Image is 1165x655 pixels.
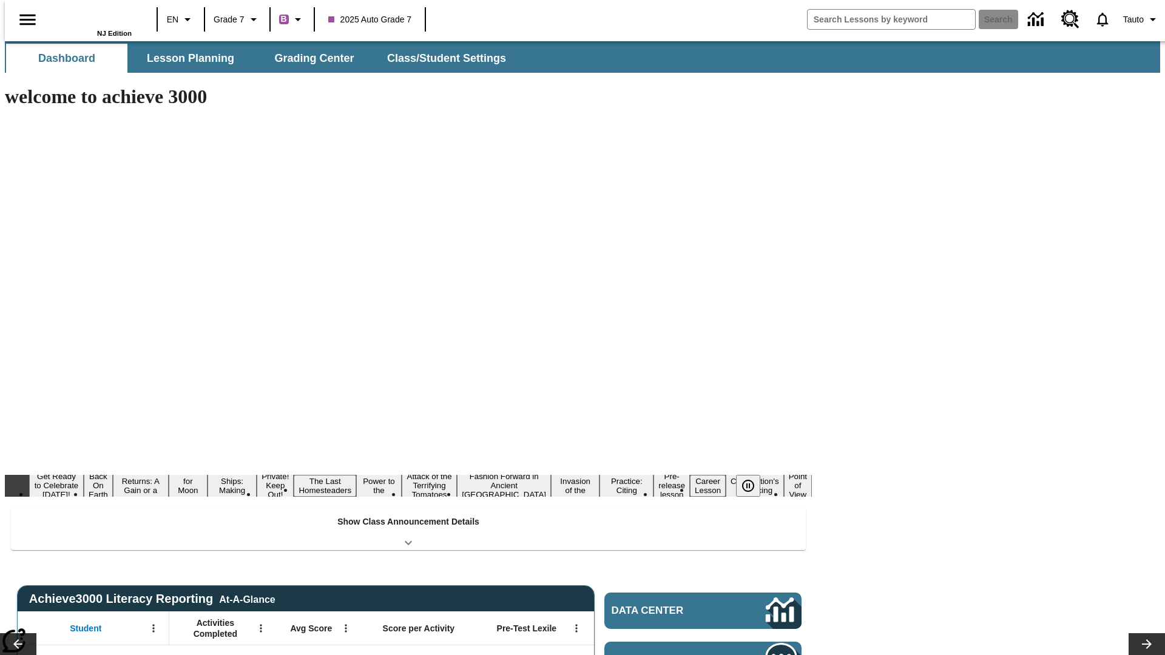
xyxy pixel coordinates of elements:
button: Grading Center [254,44,375,73]
span: Avg Score [290,623,332,634]
button: Slide 2 Back On Earth [84,470,113,501]
button: Class/Student Settings [377,44,516,73]
a: Data Center [604,593,802,629]
button: Open side menu [10,2,46,38]
div: At-A-Glance [219,592,275,605]
h1: welcome to achieve 3000 [5,86,812,108]
button: Open Menu [252,619,270,637]
button: Grade: Grade 7, Select a grade [209,8,266,30]
a: Home [53,5,132,30]
div: SubNavbar [5,41,1160,73]
span: Tauto [1123,13,1144,26]
button: Slide 14 Career Lesson [690,475,726,497]
button: Lesson carousel, Next [1129,633,1165,655]
span: Achieve3000 Literacy Reporting [29,592,275,606]
button: Slide 3 Free Returns: A Gain or a Drain? [113,466,169,506]
button: Open Menu [144,619,163,637]
span: EN [167,13,178,26]
button: Slide 12 Mixed Practice: Citing Evidence [599,466,653,506]
span: B [281,12,287,27]
button: Slide 6 Private! Keep Out! [257,470,294,501]
span: 2025 Auto Grade 7 [328,13,412,26]
button: Slide 5 Cruise Ships: Making Waves [208,466,257,506]
span: Score per Activity [383,623,455,634]
button: Slide 11 The Invasion of the Free CD [551,466,599,506]
span: Grade 7 [214,13,245,26]
span: Activities Completed [175,617,255,639]
span: Class/Student Settings [387,52,506,65]
button: Slide 8 Solar Power to the People [356,466,402,506]
span: NJ Edition [97,30,132,37]
button: Open Menu [337,619,355,637]
div: Pause [736,475,772,497]
input: search field [808,10,975,29]
p: Show Class Announcement Details [337,516,479,528]
button: Slide 10 Fashion Forward in Ancient Rome [457,470,551,501]
button: Pause [736,475,760,497]
div: SubNavbar [5,44,517,73]
div: Home [53,4,132,37]
span: Grading Center [274,52,354,65]
button: Slide 7 The Last Homesteaders [294,475,356,497]
button: Open Menu [567,619,586,637]
span: Student [70,623,101,634]
button: Profile/Settings [1118,8,1165,30]
button: Slide 13 Pre-release lesson [653,470,690,501]
a: Notifications [1087,4,1118,35]
a: Resource Center, Will open in new tab [1054,3,1087,36]
span: Dashboard [38,52,95,65]
button: Lesson Planning [130,44,251,73]
button: Boost Class color is purple. Change class color [274,8,310,30]
button: Slide 4 Time for Moon Rules? [169,466,208,506]
span: Lesson Planning [147,52,234,65]
span: Pre-Test Lexile [497,623,557,634]
button: Slide 1 Get Ready to Celebrate Juneteenth! [29,470,84,501]
button: Language: EN, Select a language [161,8,200,30]
button: Slide 9 Attack of the Terrifying Tomatoes [402,470,457,501]
button: Slide 15 The Constitution's Balancing Act [726,466,784,506]
button: Dashboard [6,44,127,73]
div: Show Class Announcement Details [11,508,806,550]
a: Data Center [1021,3,1054,36]
button: Slide 16 Point of View [784,470,812,501]
span: Data Center [612,605,725,617]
